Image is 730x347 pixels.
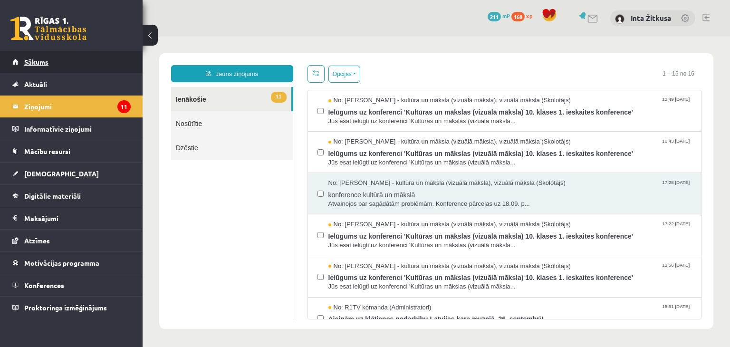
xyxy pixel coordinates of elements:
[186,246,549,255] span: Jūs esat ielūgti uz konferenci 'Kultūras un mākslas (vizuālā māksla...
[488,12,501,21] span: 211
[24,169,99,178] span: [DEMOGRAPHIC_DATA]
[24,147,70,155] span: Mācību resursi
[186,163,549,172] span: Atvainojos par sagādātām problēmām. Konference pārceļas uz 18.09. p...
[186,151,549,163] span: konference kultūrā un mākslā
[24,118,131,140] legend: Informatīvie ziņojumi
[186,267,549,296] a: No: R1TV komanda (Administratori) 15:51 [DATE] Aicinām uz klātienes nodarbību Latvijas kara muzej...
[10,17,86,40] a: Rīgas 1. Tālmācības vidusskola
[12,51,131,73] a: Sākums
[29,99,150,123] a: Dzēstie
[186,183,428,193] span: No: [PERSON_NAME] - kultūra un māksla (vizuālā māksla), vizuālā māksla (Skolotājs)
[186,275,549,287] span: Aicinām uz klātienes nodarbību Latvijas kara muzejā, 26. septembrī!
[186,101,549,130] a: No: [PERSON_NAME] - kultūra un māksla (vizuālā māksla), vizuālā māksla (Skolotājs) 10:43 [DATE] I...
[29,29,151,46] a: Jauns ziņojums
[24,259,99,267] span: Motivācijas programma
[186,225,549,255] a: No: [PERSON_NAME] - kultūra un māksla (vizuālā māksla), vizuālā māksla (Skolotājs) 12:56 [DATE] I...
[186,193,549,204] span: Ielūgums uz konferenci 'Kultūras un mākslas (vizuālā māksla) 10. klases 1. ieskaites konference'
[12,163,131,184] a: [DEMOGRAPHIC_DATA]
[186,101,428,110] span: No: [PERSON_NAME] - kultūra un māksla (vizuālā māksla), vizuālā māksla (Skolotājs)
[186,142,549,172] a: No: [PERSON_NAME] - kultūra un māksla (vizuālā māksla), vizuālā māksla (Skolotājs) 17:28 [DATE] k...
[12,207,131,229] a: Maksājumi
[12,118,131,140] a: Informatīvie ziņojumi
[518,267,549,274] span: 15:51 [DATE]
[186,29,218,46] button: Opcijas
[186,183,549,213] a: No: [PERSON_NAME] - kultūra un māksla (vizuālā māksla), vizuālā māksla (Skolotājs) 17:22 [DATE] I...
[186,142,423,151] span: No: [PERSON_NAME] - kultūra un māksla (vizuālā māksla), vizuālā māksla (Skolotājs)
[128,55,144,66] span: 11
[117,100,131,113] i: 11
[511,12,537,19] a: 168 xp
[24,192,81,200] span: Digitālie materiāli
[526,12,532,19] span: xp
[29,50,149,75] a: 11Ienākošie
[186,234,549,246] span: Ielūgums uz konferenci 'Kultūras un mākslas (vizuālā māksla) 10. klases 1. ieskaites konference'
[24,281,64,289] span: Konferences
[518,183,549,191] span: 17:22 [DATE]
[12,230,131,251] a: Atzīmes
[24,80,47,88] span: Aktuāli
[488,12,510,19] a: 211 mP
[518,225,549,232] span: 12:56 [DATE]
[502,12,510,19] span: mP
[186,110,549,122] span: Ielūgums uz konferenci 'Kultūras un mākslas (vizuālā māksla) 10. klases 1. ieskaites konference'
[12,274,131,296] a: Konferences
[186,122,549,131] span: Jūs esat ielūgti uz konferenci 'Kultūras un mākslas (vizuālā māksla...
[615,14,624,24] img: Inta Žitkusa
[12,96,131,117] a: Ziņojumi11
[12,140,131,162] a: Mācību resursi
[186,204,549,213] span: Jūs esat ielūgti uz konferenci 'Kultūras un mākslas (vizuālā māksla...
[12,252,131,274] a: Motivācijas programma
[24,96,131,117] legend: Ziņojumi
[12,185,131,207] a: Digitālie materiāli
[513,29,559,46] span: 1 – 16 no 16
[12,297,131,318] a: Proktoringa izmēģinājums
[186,267,289,276] span: No: R1TV komanda (Administratori)
[511,12,525,21] span: 168
[186,59,428,68] span: No: [PERSON_NAME] - kultūra un māksla (vizuālā māksla), vizuālā māksla (Skolotājs)
[24,303,107,312] span: Proktoringa izmēģinājums
[24,236,50,245] span: Atzīmes
[24,207,131,229] legend: Maksājumi
[29,75,150,99] a: Nosūtītie
[518,59,549,67] span: 12:49 [DATE]
[12,73,131,95] a: Aktuāli
[518,142,549,149] span: 17:28 [DATE]
[186,80,549,89] span: Jūs esat ielūgti uz konferenci 'Kultūras un mākslas (vizuālā māksla...
[186,225,428,234] span: No: [PERSON_NAME] - kultūra un māksla (vizuālā māksla), vizuālā māksla (Skolotājs)
[24,58,48,66] span: Sākums
[631,13,671,23] a: Inta Žitkusa
[186,59,549,89] a: No: [PERSON_NAME] - kultūra un māksla (vizuālā māksla), vizuālā māksla (Skolotājs) 12:49 [DATE] I...
[518,101,549,108] span: 10:43 [DATE]
[186,68,549,80] span: Ielūgums uz konferenci 'Kultūras un mākslas (vizuālā māksla) 10. klases 1. ieskaites konference'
